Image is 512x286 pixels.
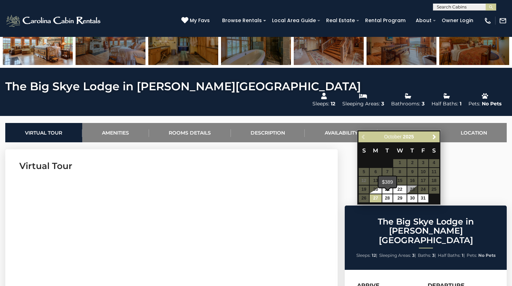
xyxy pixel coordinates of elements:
a: About [412,15,435,26]
a: Location [441,123,507,142]
a: 20 [370,186,382,194]
a: Owner Login [438,15,477,26]
span: Sunday [362,147,366,154]
img: 163274002 [367,21,436,65]
strong: 12 [372,253,376,258]
a: 31 [418,194,428,202]
span: Monday [373,147,378,154]
span: Baths: [418,253,431,258]
span: Pets: [467,253,477,258]
strong: 1 [462,253,464,258]
h3: Virtual Tour [19,160,324,172]
img: 163273998 [76,21,145,65]
span: 2025 [403,134,414,139]
a: Reviews [377,123,441,142]
span: Sleeps: [356,253,371,258]
span: Thursday [410,147,414,154]
li: | [356,251,377,260]
img: phone-regular-white.png [484,17,492,25]
a: Rental Program [362,15,409,26]
a: 28 [382,194,393,202]
a: Rooms Details [149,123,231,142]
span: Wednesday [397,147,403,154]
a: Next [430,132,439,141]
span: Sleeping Areas: [379,253,411,258]
a: 29 [393,194,407,202]
span: Saturday [432,147,436,154]
a: Real Estate [323,15,358,26]
a: My Favs [181,17,212,25]
img: 163273997 [3,21,73,65]
a: Description [231,123,305,142]
h2: The Big Skye Lodge in [PERSON_NAME][GEOGRAPHIC_DATA] [346,217,505,245]
li: | [379,251,416,260]
a: Amenities [82,123,149,142]
img: mail-regular-white.png [499,17,507,25]
span: Next [432,134,437,139]
a: Availability [305,123,377,142]
a: Browse Rentals [219,15,265,26]
li: | [438,251,465,260]
li: | [418,251,436,260]
span: Tuesday [385,147,389,154]
a: Local Area Guide [268,15,319,26]
span: My Favs [190,17,210,24]
a: 21 [382,186,393,194]
span: Friday [421,147,425,154]
span: October [384,134,402,139]
img: 163273999 [148,21,218,65]
a: 27 [370,194,382,202]
img: 163274003 [439,21,509,65]
a: 22 [393,186,407,194]
strong: 3 [412,253,415,258]
img: 163274000 [221,21,291,65]
div: $389 [378,176,396,188]
strong: No Pets [478,253,495,258]
img: White-1-2.png [5,14,103,28]
a: Virtual Tour [5,123,82,142]
img: 163274001 [294,21,364,65]
a: 30 [407,194,417,202]
strong: 3 [432,253,435,258]
span: Half Baths: [438,253,461,258]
